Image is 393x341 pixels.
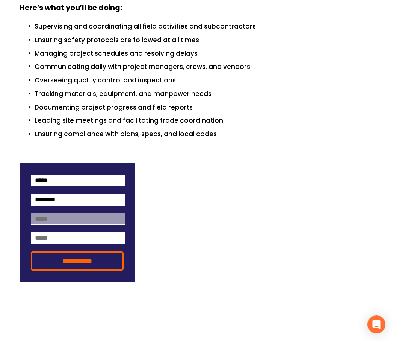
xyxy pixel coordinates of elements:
p: Communicating daily with project managers, crews, and vendors [35,62,373,72]
p: Supervising and coordinating all field activities and subcontractors [35,21,373,32]
p: Leading site meetings and facilitating trade coordination [35,116,373,126]
p: Documenting project progress and field reports [35,102,373,113]
p: Managing project schedules and resolving delays [35,49,373,59]
strong: Here’s what you’ll be doing: [20,2,122,13]
div: Open Intercom Messenger [367,315,385,333]
p: Overseeing quality control and inspections [35,75,373,85]
p: Ensuring safety protocols are followed at all times [35,35,373,45]
p: Tracking materials, equipment, and manpower needs [35,89,373,99]
p: Ensuring compliance with plans, specs, and local codes [35,129,373,139]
